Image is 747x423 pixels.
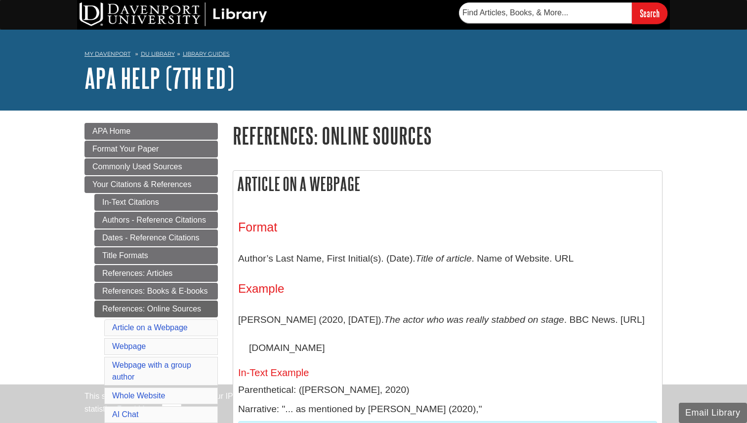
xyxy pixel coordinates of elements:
[238,282,657,295] h4: Example
[92,127,130,135] span: APA Home
[84,50,130,58] a: My Davenport
[112,391,165,400] a: Whole Website
[459,2,632,23] input: Find Articles, Books, & More...
[84,123,218,140] a: APA Home
[92,162,182,171] span: Commonly Used Sources
[384,314,564,325] i: The actor who was really stabbed on stage
[84,141,218,157] a: Format Your Paper
[238,244,657,273] p: Author’s Last Name, First Initial(s). (Date). . Name of Website. URL
[92,180,191,189] span: Your Citations & References
[84,47,663,63] nav: breadcrumb
[238,220,657,234] h3: Format
[238,402,657,417] p: Narrative: "... as mentioned by [PERSON_NAME] (2020),"
[415,253,472,264] i: Title of article
[238,306,657,362] p: [PERSON_NAME] (2020, [DATE]). . BBC News. [URL][DOMAIN_NAME]
[94,283,218,300] a: References: Books & E-books
[679,403,747,423] button: Email Library
[112,410,138,419] a: AI Chat
[632,2,667,24] input: Search
[84,158,218,175] a: Commonly Used Sources
[84,176,218,193] a: Your Citations & References
[94,194,218,211] a: In-Text Citations
[112,323,188,332] a: Article on a Webpage
[94,301,218,317] a: References: Online Sources
[183,50,230,57] a: Library Guides
[233,123,663,148] h1: References: Online Sources
[94,230,218,246] a: Dates - Reference Citations
[94,247,218,264] a: Title Formats
[459,2,667,24] form: Searches DU Library's articles, books, and more
[84,63,234,93] a: APA Help (7th Ed)
[94,265,218,282] a: References: Articles
[92,145,159,153] span: Format Your Paper
[94,212,218,229] a: Authors - Reference Citations
[141,50,175,57] a: DU Library
[112,361,191,381] a: Webpage with a group author
[238,383,657,397] p: Parenthetical: ([PERSON_NAME], 2020)
[233,171,662,197] h2: Article on a Webpage
[112,342,146,350] a: Webpage
[238,367,657,378] h5: In-Text Example
[80,2,267,26] img: DU Library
